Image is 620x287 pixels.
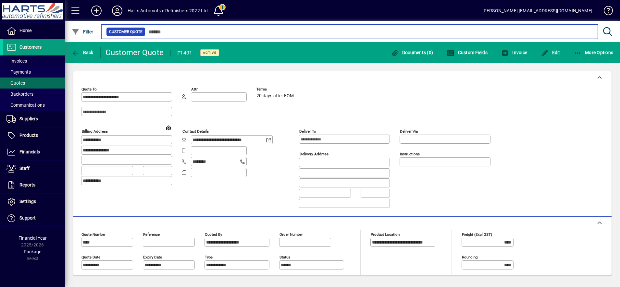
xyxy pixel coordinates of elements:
span: Customer Quote [109,29,143,35]
span: Terms [256,87,295,91]
span: More Options [574,50,614,55]
span: Back [72,50,93,55]
a: Quotes [3,78,65,89]
button: Custom Fields [445,47,489,58]
span: Products [19,133,38,138]
a: Backorders [3,89,65,100]
mat-label: Product location [371,232,400,236]
button: Profile [107,5,128,17]
a: Support [3,210,65,226]
mat-label: Type [205,255,213,259]
div: Customer Quote [105,47,164,58]
mat-label: Rounding [462,255,477,259]
button: Edit [539,47,562,58]
span: Reports [19,182,35,187]
span: Settings [19,199,36,204]
a: Reports [3,177,65,193]
mat-label: Instructions [400,152,420,156]
a: View on map [163,122,174,133]
span: Support [19,215,36,221]
app-page-header-button: Back [65,47,101,58]
a: Invoices [3,55,65,66]
span: Invoices [6,58,27,64]
a: Financials [3,144,65,160]
span: Filter [72,29,93,34]
span: Backorders [6,91,33,97]
span: Financials [19,149,40,154]
span: 20 days after EOM [256,93,294,99]
button: Documents (0) [389,47,435,58]
a: Communications [3,100,65,111]
mat-label: Attn [191,87,198,91]
mat-label: Deliver To [299,129,316,134]
button: Filter [70,26,95,38]
span: Home [19,28,31,33]
span: Documents (0) [391,50,433,55]
mat-label: Status [279,255,290,259]
span: Package [24,249,41,254]
a: Staff [3,161,65,177]
button: Invoice [500,47,529,58]
span: Customers [19,44,42,50]
button: More Options [572,47,615,58]
span: Quotes [6,80,25,86]
mat-label: Quote date [81,255,100,259]
a: Payments [3,66,65,78]
button: Add [86,5,107,17]
span: Staff [19,166,30,171]
a: Settings [3,194,65,210]
span: Active [203,51,217,55]
mat-label: Reference [143,232,160,236]
span: Financial Year [19,235,47,241]
span: Custom Fields [447,50,488,55]
a: Suppliers [3,111,65,127]
mat-label: Quoted by [205,232,222,236]
button: Back [70,47,95,58]
mat-label: Freight (excl GST) [462,232,492,236]
span: Communications [6,102,45,108]
span: Edit [541,50,560,55]
span: Suppliers [19,116,38,121]
mat-label: Order number [279,232,303,236]
span: Payments [6,69,31,75]
div: Harts Automotive Refinishers 2022 Ltd [128,6,208,16]
mat-label: Deliver via [400,129,418,134]
span: Invoice [501,50,527,55]
a: Home [3,23,65,39]
mat-label: Quote To [81,87,97,91]
div: #1401 [177,48,192,58]
mat-label: Quote number [81,232,105,236]
mat-label: Expiry date [143,255,162,259]
a: Products [3,127,65,144]
a: Knowledge Base [599,1,612,22]
div: [PERSON_NAME] [EMAIL_ADDRESS][DOMAIN_NAME] [482,6,592,16]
